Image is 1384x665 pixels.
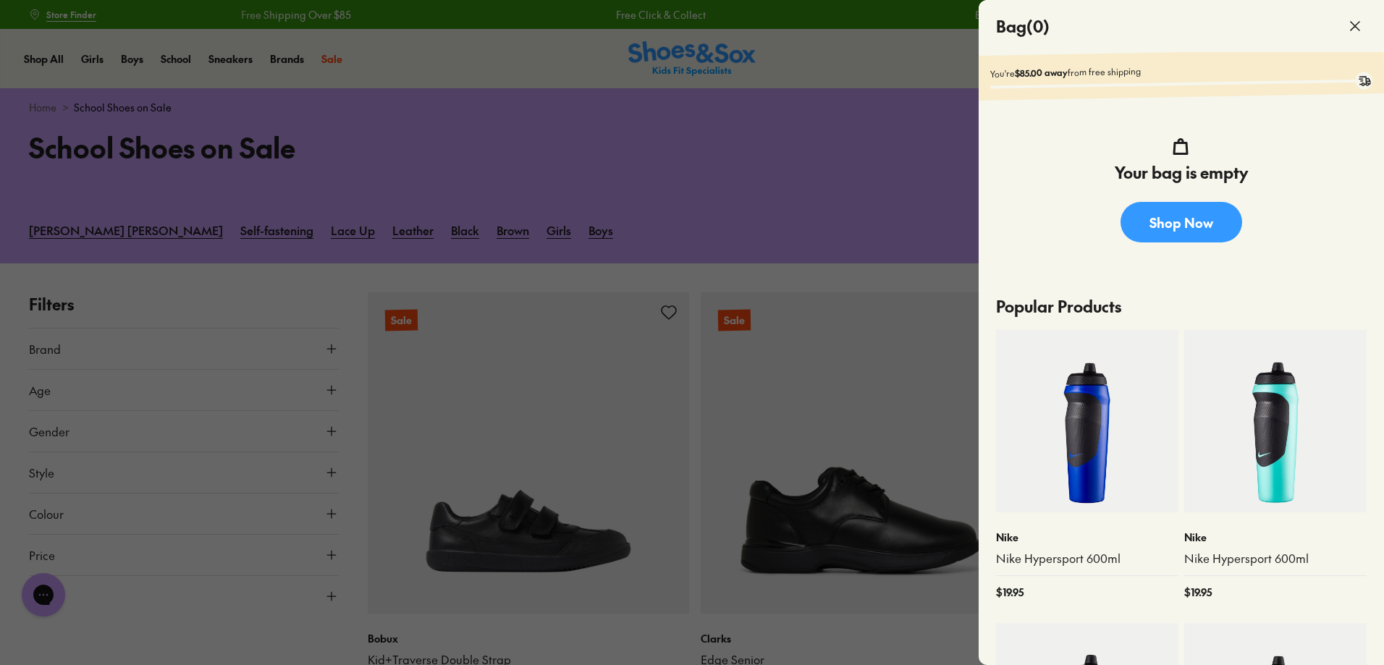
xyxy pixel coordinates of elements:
button: Gorgias live chat [7,5,51,48]
p: Nike [1184,530,1367,545]
h4: Your bag is empty [1115,161,1248,185]
p: Nike [996,530,1178,545]
span: $ 19.95 [996,585,1024,600]
a: Nike Hypersport 600ml [996,551,1178,567]
a: Shop Now [1121,202,1242,242]
a: Nike Hypersport 600ml [1184,551,1367,567]
p: Popular Products [996,283,1367,330]
p: You're from free shipping [990,60,1372,80]
b: $85.00 away [1015,67,1068,79]
h4: Bag ( 0 ) [996,14,1050,38]
span: $ 19.95 [1184,585,1212,600]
